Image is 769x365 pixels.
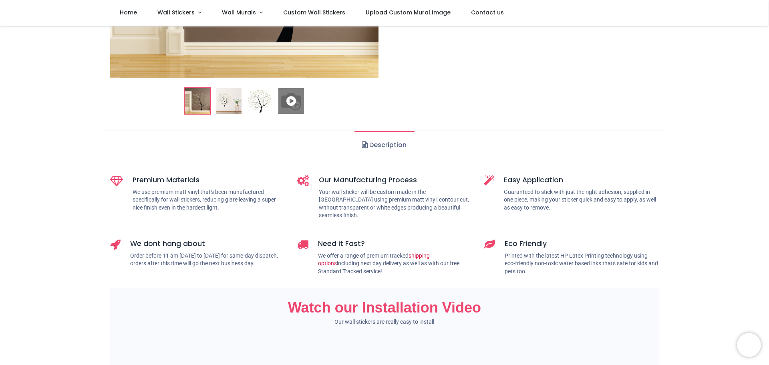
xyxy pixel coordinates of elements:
[354,131,414,159] a: Description
[319,175,472,185] h5: Our Manufacturing Process
[133,175,285,185] h5: Premium Materials
[120,8,137,16] span: Home
[288,299,481,316] span: Watch our Installation Video
[133,188,285,212] p: We use premium matt vinyl that's been manufactured specifically for wall stickers, reducing glare...
[130,252,285,268] p: Order before 11 am [DATE] to [DATE] for same-day dispatch, orders after this time will go the nex...
[283,8,345,16] span: Custom Wall Stickers
[222,8,256,16] span: Wall Murals
[130,239,285,249] h5: We dont hang about
[505,239,659,249] h5: Eco Friendly
[319,188,472,220] p: Your wall sticker will be custom made in the [GEOGRAPHIC_DATA] using premium matt vinyl, contour ...
[366,8,451,16] span: Upload Custom Mural Image
[216,88,242,114] img: WS-44986-02
[505,252,659,276] p: Printed with the latest HP Latex Printing technology using eco-friendly non-toxic water based ink...
[110,318,659,326] p: Our wall stickers are really easy to install
[185,88,210,114] img: Pink Cherry Blossom Tree Floral Wall Sticker
[737,333,761,357] iframe: Brevo live chat
[318,252,472,276] p: We offer a range of premium tracked including next day delivery as well as with our free Standard...
[504,175,659,185] h5: Easy Application
[504,188,659,212] p: Guaranteed to stick with just the right adhesion, supplied in one piece, making your sticker quic...
[247,88,273,114] img: WS-44986-03
[471,8,504,16] span: Contact us
[157,8,195,16] span: Wall Stickers
[318,239,472,249] h5: Need it Fast?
